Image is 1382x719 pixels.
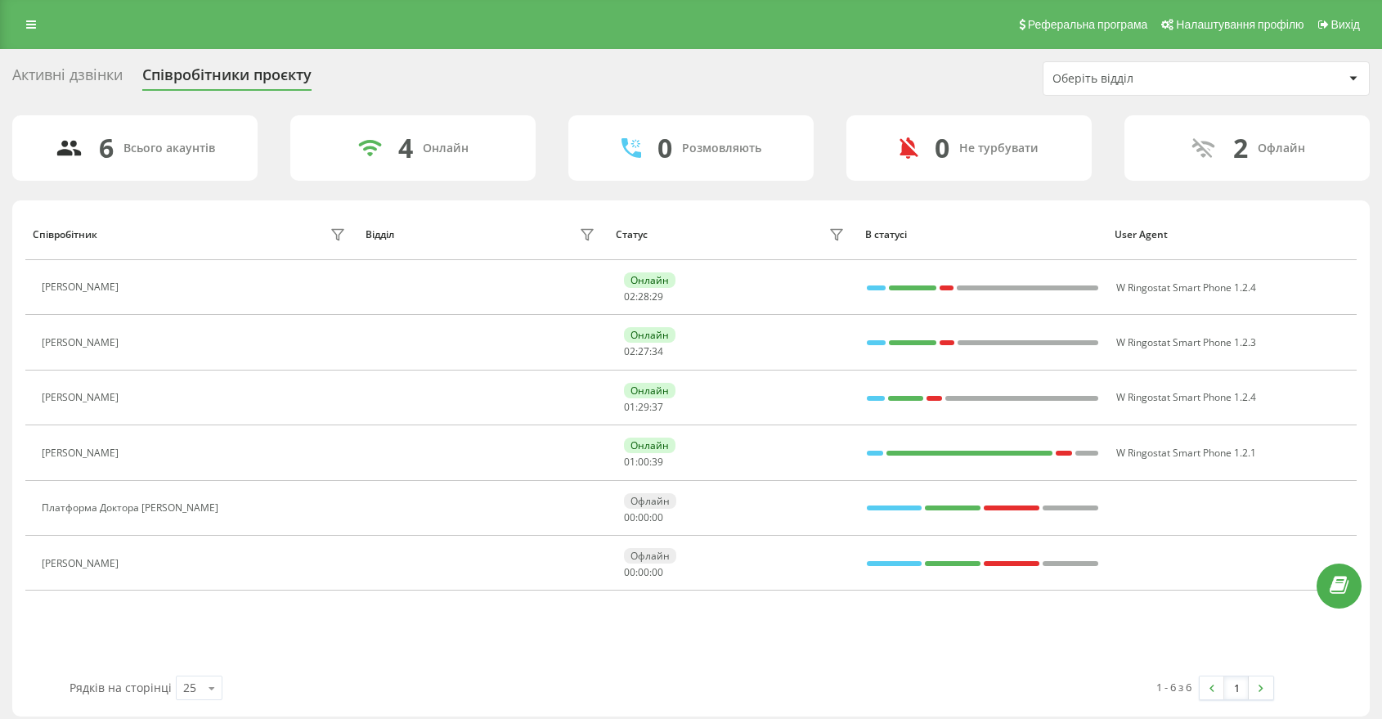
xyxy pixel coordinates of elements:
[638,565,649,579] span: 00
[652,565,663,579] span: 00
[624,383,675,398] div: Онлайн
[624,344,635,358] span: 02
[99,133,114,164] div: 6
[624,455,635,469] span: 01
[1224,676,1249,699] a: 1
[1258,142,1305,155] div: Офлайн
[624,548,676,564] div: Офлайн
[624,327,675,343] div: Онлайн
[682,142,761,155] div: Розмовляють
[638,510,649,524] span: 00
[652,344,663,358] span: 34
[652,455,663,469] span: 39
[398,133,413,164] div: 4
[624,291,663,303] div: : :
[959,142,1039,155] div: Не турбувати
[42,337,123,348] div: [PERSON_NAME]
[1156,679,1191,695] div: 1 - 6 з 6
[624,512,663,524] div: : :
[652,400,663,414] span: 37
[638,344,649,358] span: 27
[1233,133,1248,164] div: 2
[616,229,648,240] div: Статус
[624,402,663,413] div: : :
[638,400,649,414] span: 29
[42,281,123,293] div: [PERSON_NAME]
[624,272,675,288] div: Онлайн
[1028,18,1148,31] span: Реферальна програма
[935,133,949,164] div: 0
[42,502,222,514] div: Платформа Доктора [PERSON_NAME]
[624,456,663,468] div: : :
[1116,335,1256,349] span: W Ringostat Smart Phone 1.2.3
[652,290,663,303] span: 29
[42,392,123,403] div: [PERSON_NAME]
[123,142,215,155] div: Всього акаунтів
[1116,446,1256,460] span: W Ringostat Smart Phone 1.2.1
[423,142,469,155] div: Онлайн
[624,400,635,414] span: 01
[366,229,394,240] div: Відділ
[624,565,635,579] span: 00
[42,447,123,459] div: [PERSON_NAME]
[1116,281,1256,294] span: W Ringostat Smart Phone 1.2.4
[624,567,663,578] div: : :
[1176,18,1303,31] span: Налаштування профілю
[638,290,649,303] span: 28
[1115,229,1348,240] div: User Agent
[142,66,312,92] div: Співробітники проєкту
[638,455,649,469] span: 00
[1331,18,1360,31] span: Вихід
[657,133,672,164] div: 0
[624,510,635,524] span: 00
[12,66,123,92] div: Активні дзвінки
[865,229,1099,240] div: В статусі
[33,229,97,240] div: Співробітник
[624,493,676,509] div: Офлайн
[624,290,635,303] span: 02
[624,438,675,453] div: Онлайн
[1052,72,1248,86] div: Оберіть відділ
[1116,390,1256,404] span: W Ringostat Smart Phone 1.2.4
[624,346,663,357] div: : :
[652,510,663,524] span: 00
[70,680,172,695] span: Рядків на сторінці
[42,558,123,569] div: [PERSON_NAME]
[183,680,196,696] div: 25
